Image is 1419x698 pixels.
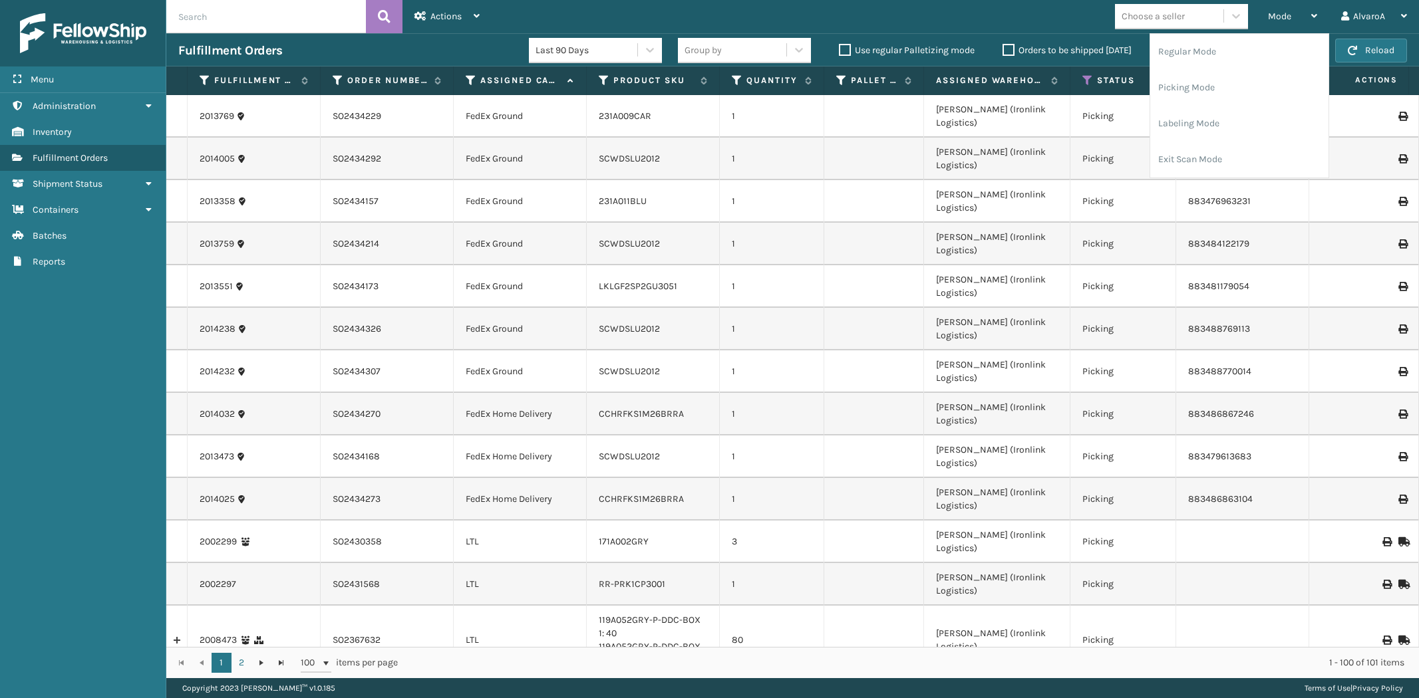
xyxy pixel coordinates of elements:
[613,74,694,86] label: Product SKU
[33,152,108,164] span: Fulfillment Orders
[33,230,67,241] span: Batches
[31,74,54,85] span: Menu
[1382,580,1390,589] i: Print BOL
[321,606,454,675] td: SO2367632
[1188,408,1254,419] a: 883486867246
[1188,366,1251,377] a: 883488770014
[200,450,234,463] a: 2013473
[321,265,454,308] td: SO2434173
[720,478,824,521] td: 1
[924,308,1070,350] td: [PERSON_NAME] (Ironlink Logistics)
[599,614,701,639] a: 119A052GRY-P-DDC-BOX 1: 40
[301,656,321,669] span: 100
[321,350,454,393] td: SO2434307
[178,43,282,58] h3: Fulfillment Orders
[1188,238,1249,249] a: 883484122179
[347,74,428,86] label: Order Number
[599,578,665,590] a: RR-PRK1CP3001
[1188,493,1253,505] a: 883486863104
[924,180,1070,223] td: [PERSON_NAME] (Ironlink Logistics)
[1070,563,1176,606] td: Picking
[924,563,1070,606] td: [PERSON_NAME] (Ironlink Logistics)
[1398,636,1406,645] i: Mark as Shipped
[1188,195,1251,207] a: 883476963231
[1335,39,1407,62] button: Reload
[454,435,587,478] td: FedEx Home Delivery
[20,13,146,53] img: logo
[1150,34,1329,70] li: Regular Mode
[924,606,1070,675] td: [PERSON_NAME] (Ironlink Logistics)
[1150,106,1329,142] li: Labeling Mode
[720,138,824,180] td: 1
[599,153,660,164] a: SCWDSLU2012
[1070,95,1176,138] td: Picking
[416,656,1404,669] div: 1 - 100 of 101 items
[1070,223,1176,265] td: Picking
[200,407,235,421] a: 2014032
[924,350,1070,393] td: [PERSON_NAME] (Ironlink Logistics)
[720,563,824,606] td: 1
[214,74,295,86] label: Fulfillment Order Id
[1070,265,1176,308] td: Picking
[454,478,587,521] td: FedEx Home Delivery
[924,265,1070,308] td: [PERSON_NAME] (Ironlink Logistics)
[924,478,1070,521] td: [PERSON_NAME] (Ironlink Logistics)
[1398,452,1406,461] i: Print Label
[924,393,1070,435] td: [PERSON_NAME] (Ironlink Logistics)
[599,195,647,207] a: 231A011BLU
[33,100,96,112] span: Administration
[720,393,824,435] td: 1
[1398,197,1406,206] i: Print Label
[1398,324,1406,334] i: Print Label
[454,308,587,350] td: FedEx Ground
[851,74,898,86] label: Pallet Name
[1070,521,1176,563] td: Picking
[1188,323,1250,334] a: 883488769113
[1398,239,1406,249] i: Print Label
[321,223,454,265] td: SO2434214
[599,536,649,547] a: 171A002GRY
[1070,393,1176,435] td: Picking
[200,578,236,591] a: 2002297
[720,521,824,563] td: 3
[276,657,287,668] span: Go to the last page
[200,237,234,251] a: 2013759
[454,563,587,606] td: LTL
[200,195,236,208] a: 2013358
[1122,9,1185,23] div: Choose a seller
[924,95,1070,138] td: [PERSON_NAME] (Ironlink Logistics)
[599,451,660,462] a: SCWDSLU2012
[1398,367,1406,376] i: Print Label
[454,393,587,435] td: FedEx Home Delivery
[599,641,701,665] a: 119A052GRY-P-DDC-BOX 2: 40
[1150,70,1329,106] li: Picking Mode
[1070,138,1176,180] td: Picking
[924,521,1070,563] td: [PERSON_NAME] (Ironlink Logistics)
[256,657,267,668] span: Go to the next page
[599,238,660,249] a: SCWDSLU2012
[200,634,237,647] a: 2008473
[599,408,684,419] a: CCHRFKS1M26BRRA
[321,393,454,435] td: SO2434270
[33,178,102,189] span: Shipment Status
[1003,45,1132,56] label: Orders to be shipped [DATE]
[182,678,335,698] p: Copyright 2023 [PERSON_NAME]™ v 1.0.185
[1188,451,1251,462] a: 883479613683
[599,366,660,377] a: SCWDSLU2012
[720,180,824,223] td: 1
[746,74,798,86] label: Quantity
[200,535,237,548] a: 2002299
[212,653,232,673] a: 1
[251,653,271,673] a: Go to the next page
[454,521,587,563] td: LTL
[33,126,72,138] span: Inventory
[1305,678,1403,698] div: |
[599,323,660,334] a: SCWDSLU2012
[1097,74,1150,86] label: Status
[33,256,65,267] span: Reports
[599,281,677,292] a: LKLGF2SP2GU3051
[599,110,651,122] a: 231A009CAR
[1070,478,1176,521] td: Picking
[1070,606,1176,675] td: Picking
[1398,580,1406,589] i: Mark as Shipped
